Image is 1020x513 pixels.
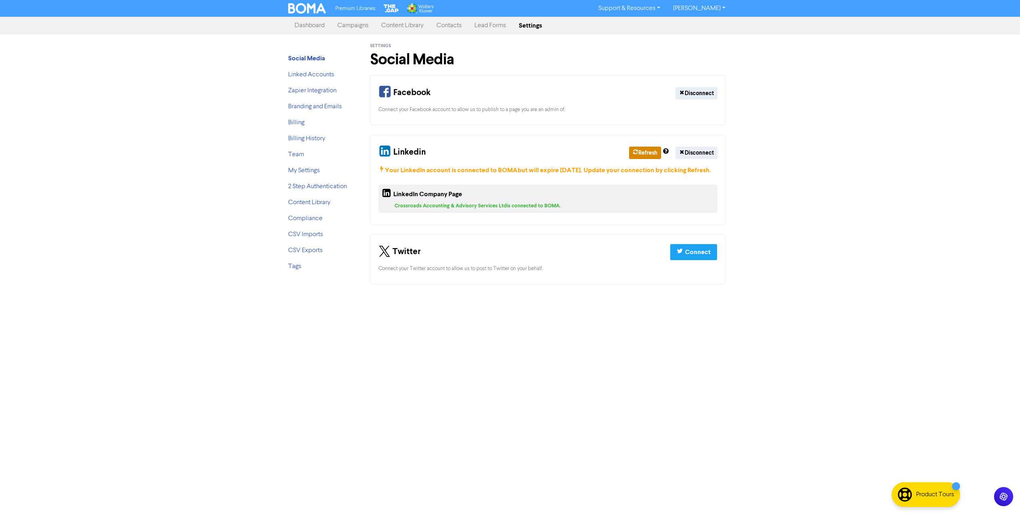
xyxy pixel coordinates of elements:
[288,263,301,270] a: Tags
[980,475,1020,513] iframe: Chat Widget
[375,18,430,34] a: Content Library
[288,72,334,78] a: Linked Accounts
[379,106,717,113] div: Connect your Facebook account to allow us to publish to a page you are an admin of.
[379,265,717,272] div: Connect your Twitter account to allow us to post to Twitter on your behalf.
[382,188,462,202] div: LinkedIn Company Page
[379,165,717,175] div: Your LinkedIn account is connected to BOMA but will expire [DATE]. Update your connection by clic...
[667,2,732,15] a: [PERSON_NAME]
[288,215,323,222] a: Compliance
[288,3,326,14] img: BOMA Logo
[370,75,726,125] div: Your Facebook Connection
[675,147,717,159] button: Disconnect
[370,234,726,284] div: Your Twitter Connection
[468,18,512,34] a: Lead Forms
[331,18,375,34] a: Campaigns
[379,84,430,103] div: Facebook
[288,135,325,142] a: Billing History
[370,135,726,225] div: Your Linkedin and Company Page Connection
[629,147,661,159] button: Refresh
[288,54,325,62] strong: Social Media
[592,2,667,15] a: Support & Resources
[288,56,325,62] a: Social Media
[670,244,717,260] button: Connect
[288,87,337,94] a: Zapier Integration
[288,199,331,206] a: Content Library
[394,202,714,210] div: Crossroads Accounting & Advisory Services Ltd is connected to BOMA.
[288,18,331,34] a: Dashboard
[379,243,421,262] div: Twitter
[288,247,323,254] a: CSV Exports
[430,18,468,34] a: Contacts
[288,151,304,158] a: Team
[370,50,726,69] h1: Social Media
[675,87,717,99] button: Disconnect
[379,143,426,162] div: Linkedin
[685,247,711,257] div: Connect
[512,18,548,34] a: Settings
[288,231,323,238] a: CSV Imports
[288,119,305,126] a: Billing
[382,3,400,14] img: The Gap
[288,183,347,190] a: 2 Step Authentication
[288,167,320,174] a: My Settings
[406,3,433,14] img: Wolters Kluwer
[335,6,376,11] span: Premium Libraries:
[288,103,342,110] a: Branding and Emails
[370,43,391,49] span: Settings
